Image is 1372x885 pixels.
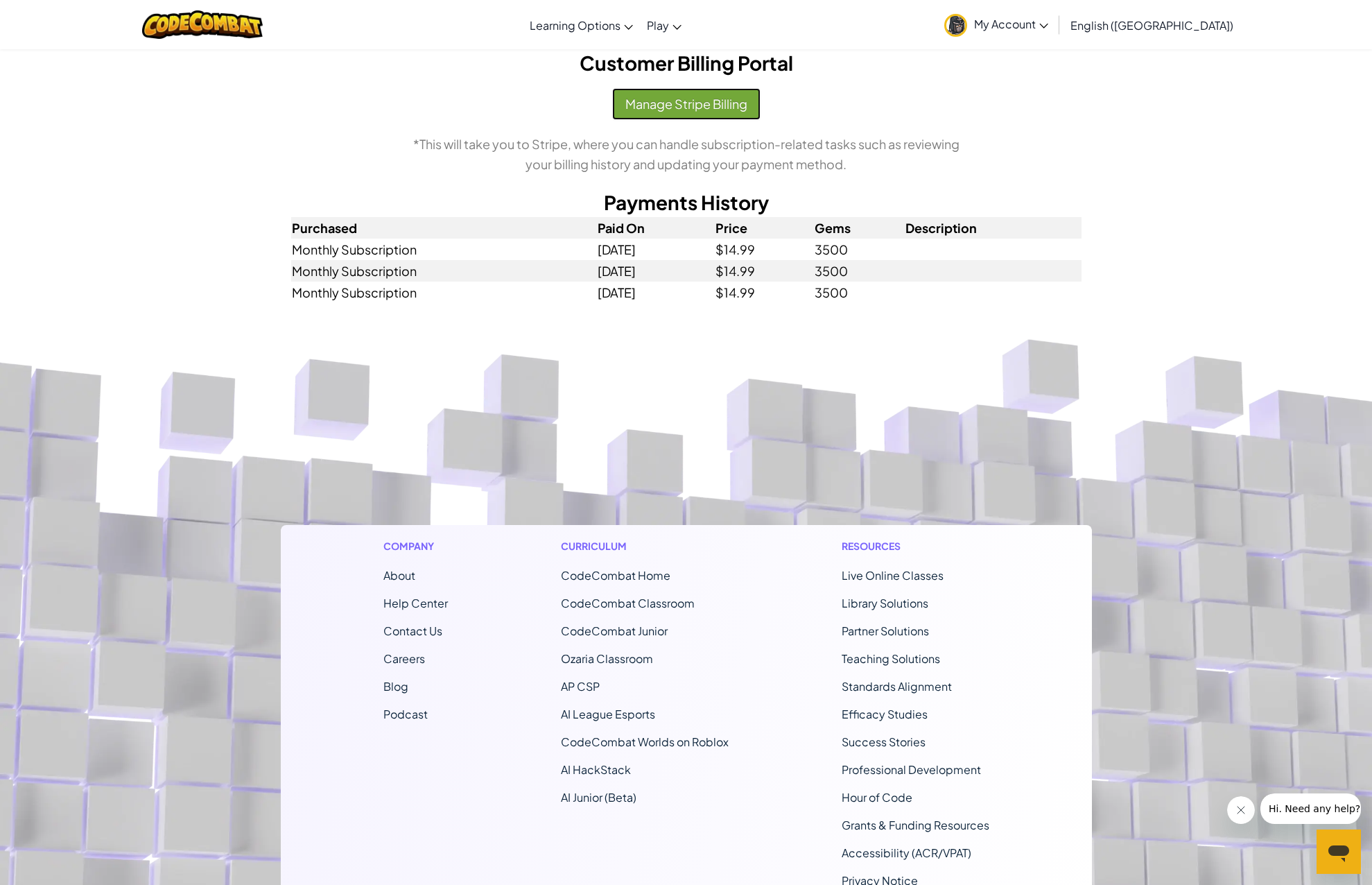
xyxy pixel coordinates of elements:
[715,282,814,303] td: $14.99
[142,10,263,39] img: CodeCombat logo
[383,539,448,553] h1: Company
[561,762,631,777] a: AI HackStack
[842,707,928,721] a: Efficacy Studies
[561,707,655,721] a: AI League Esports
[291,49,1082,78] h2: Customer Billing Portal
[715,260,814,282] td: $14.99
[842,539,989,553] h1: Resources
[291,134,1082,174] p: *This will take you to Stripe, where you can handle subscription-related tasks such as reviewing ...
[640,6,688,44] a: Play
[383,679,408,694] a: Blog
[561,679,600,694] a: AP CSP
[1070,18,1233,33] span: English ([GEOGRAPHIC_DATA])
[561,596,695,610] a: CodeCombat Classroom
[291,217,597,239] th: Purchased
[842,624,929,638] a: Partner Solutions
[291,260,597,282] td: Monthly Subscription
[291,188,1082,217] h2: Payments History
[561,624,668,638] a: CodeCombat Junior
[523,6,640,44] a: Learning Options
[1260,793,1361,824] iframe: Message from company
[715,239,814,260] td: $14.99
[561,651,653,666] a: Ozaria Classroom
[814,260,905,282] td: 3500
[974,17,1048,31] span: My Account
[814,282,905,303] td: 3500
[597,282,715,303] td: [DATE]
[715,217,814,239] th: Price
[383,707,428,721] a: Podcast
[842,596,928,610] a: Library Solutions
[1227,796,1255,824] iframe: Close message
[383,568,415,583] a: About
[842,845,971,860] a: Accessibility (ACR/VPAT)
[561,790,636,805] a: AI Junior (Beta)
[647,18,669,33] span: Play
[561,734,729,749] a: CodeCombat Worlds on Roblox
[814,217,905,239] th: Gems
[1317,830,1361,874] iframe: Button to launch messaging window
[814,239,905,260] td: 3500
[842,762,981,777] a: Professional Development
[842,734,926,749] a: Success Stories
[842,651,940,666] a: Teaching Solutions
[937,3,1055,46] a: My Account
[842,679,952,694] a: Standards Alignment
[842,818,989,832] a: Grants & Funding Resources
[291,239,597,260] td: Monthly Subscription
[842,568,944,583] a: Live Online Classes
[561,539,729,553] h1: Curriculum
[597,217,715,239] th: Paid On
[612,88,761,120] button: Manage Stripe Billing
[597,239,715,260] td: [DATE]
[383,596,448,610] a: Help Center
[842,790,912,805] a: Hour of Code
[291,282,597,303] td: Monthly Subscription
[1063,6,1240,44] a: English ([GEOGRAPHIC_DATA])
[383,651,425,666] a: Careers
[944,14,967,37] img: avatar
[561,568,670,583] span: CodeCombat Home
[905,217,1082,239] th: Description
[530,18,620,33] span: Learning Options
[597,260,715,282] td: [DATE]
[383,624,442,638] span: Contact Us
